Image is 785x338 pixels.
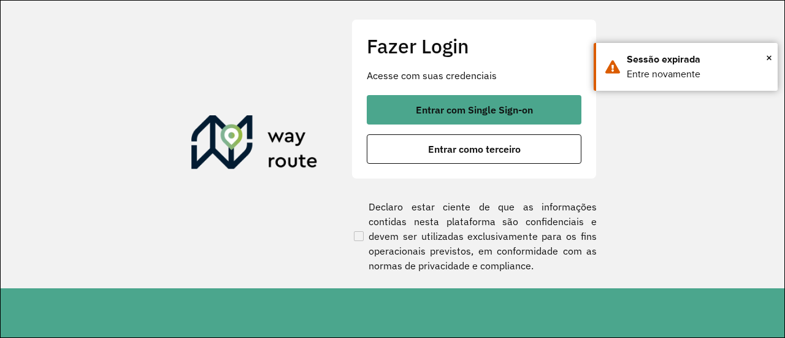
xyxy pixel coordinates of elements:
button: Close [766,48,772,67]
div: Sessão expirada [627,52,768,67]
span: × [766,48,772,67]
button: button [367,95,581,125]
span: Entrar com Single Sign-on [416,105,533,115]
p: Acesse com suas credenciais [367,68,581,83]
label: Declaro estar ciente de que as informações contidas nesta plataforma são confidenciais e devem se... [351,199,597,273]
h2: Fazer Login [367,34,581,58]
button: button [367,134,581,164]
img: Roteirizador AmbevTech [191,115,318,174]
span: Entrar como terceiro [428,144,521,154]
div: Entre novamente [627,67,768,82]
